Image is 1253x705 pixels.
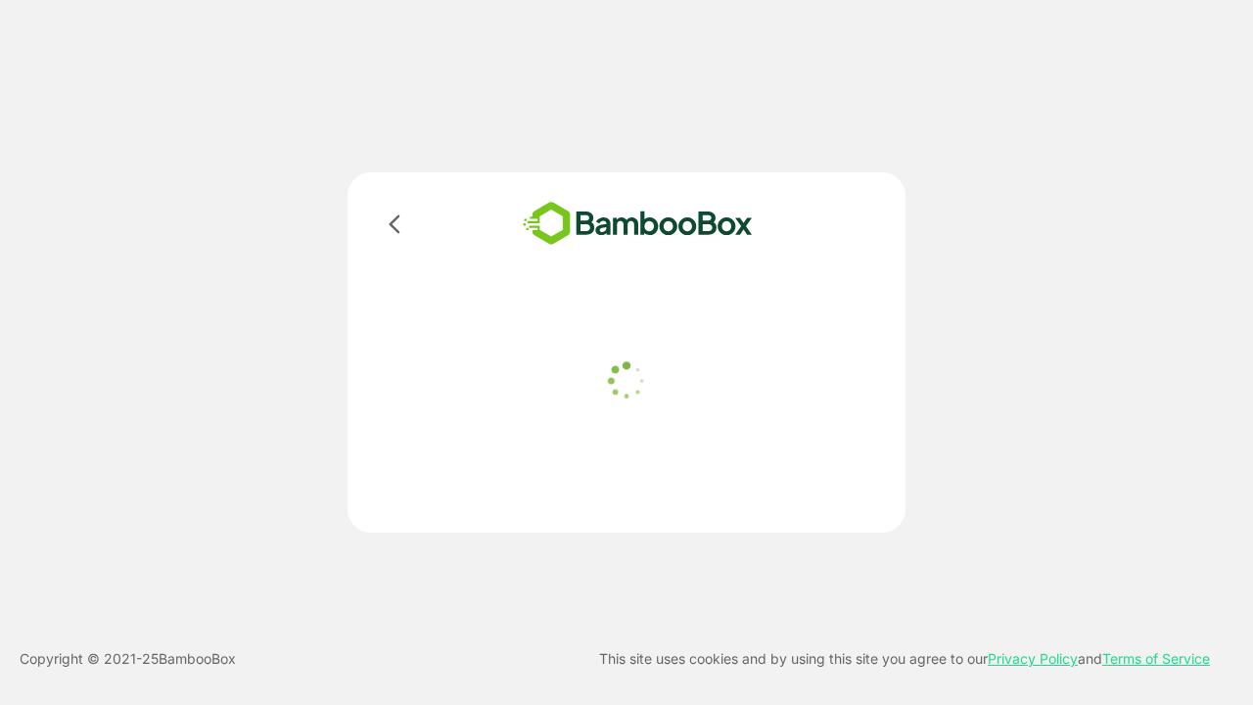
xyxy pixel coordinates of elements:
p: This site uses cookies and by using this site you agree to our and [599,647,1210,671]
img: loader [602,356,651,405]
p: Copyright © 2021- 25 BambooBox [20,647,236,671]
a: Privacy Policy [988,650,1078,667]
img: bamboobox [494,196,781,252]
a: Terms of Service [1102,650,1210,667]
